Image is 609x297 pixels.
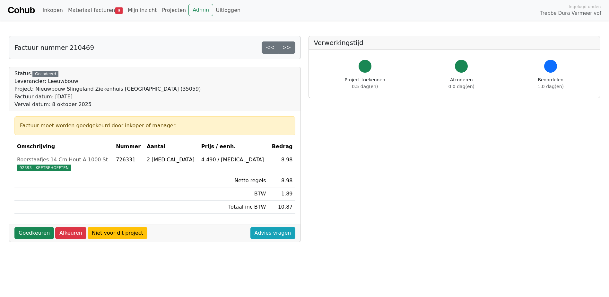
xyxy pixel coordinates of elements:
a: Mijn inzicht [125,4,160,17]
a: Advies vragen [250,227,295,239]
h5: Factuur nummer 210469 [14,44,94,51]
div: Factuur moet worden goedgekeurd door inkoper of manager. [20,122,290,130]
div: Beoordelen [538,76,564,90]
a: >> [278,41,295,54]
div: Factuur datum: [DATE] [14,93,201,101]
span: 92393 - KEETBEHOEFTEN [17,165,71,171]
th: Bedrag [268,140,295,153]
a: Goedkeuren [14,227,54,239]
div: Project toekennen [345,76,385,90]
th: Nummer [113,140,144,153]
a: Projecten [159,4,188,17]
td: Netto regels [199,174,269,187]
a: Uitloggen [213,4,243,17]
div: 4.490 / [MEDICAL_DATA] [201,156,266,164]
a: Materiaal facturen9 [65,4,125,17]
a: Niet voor dit project [88,227,147,239]
th: Omschrijving [14,140,113,153]
a: Cohub [8,3,35,18]
a: Admin [188,4,213,16]
td: 1.89 [268,187,295,201]
td: 8.98 [268,153,295,174]
div: Gecodeerd [32,71,58,77]
td: 726331 [113,153,144,174]
div: Afcoderen [448,76,474,90]
h5: Verwerkingstijd [314,39,595,47]
div: Leverancier: Leeuwbouw [14,77,201,85]
span: 9 [115,7,123,14]
div: Status: [14,70,201,108]
span: Trebbe Dura Vermeer vof [540,10,601,17]
div: 2 [MEDICAL_DATA] [147,156,196,164]
a: Inkopen [40,4,65,17]
a: Roerstaafjes 14 Cm Hout A 1000 St92393 - KEETBEHOEFTEN [17,156,111,171]
td: Totaal inc BTW [199,201,269,214]
a: Afkeuren [55,227,86,239]
div: Project: Nieuwbouw Slingeland Ziekenhuis [GEOGRAPHIC_DATA] (35059) [14,85,201,93]
a: << [262,41,279,54]
th: Aantal [144,140,199,153]
td: BTW [199,187,269,201]
td: 8.98 [268,174,295,187]
td: 10.87 [268,201,295,214]
span: 0.0 dag(en) [448,84,474,89]
div: Verval datum: 8 oktober 2025 [14,101,201,108]
div: Roerstaafjes 14 Cm Hout A 1000 St [17,156,111,164]
span: Ingelogd onder: [569,4,601,10]
span: 1.0 dag(en) [538,84,564,89]
th: Prijs / eenh. [199,140,269,153]
span: 0.5 dag(en) [352,84,378,89]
